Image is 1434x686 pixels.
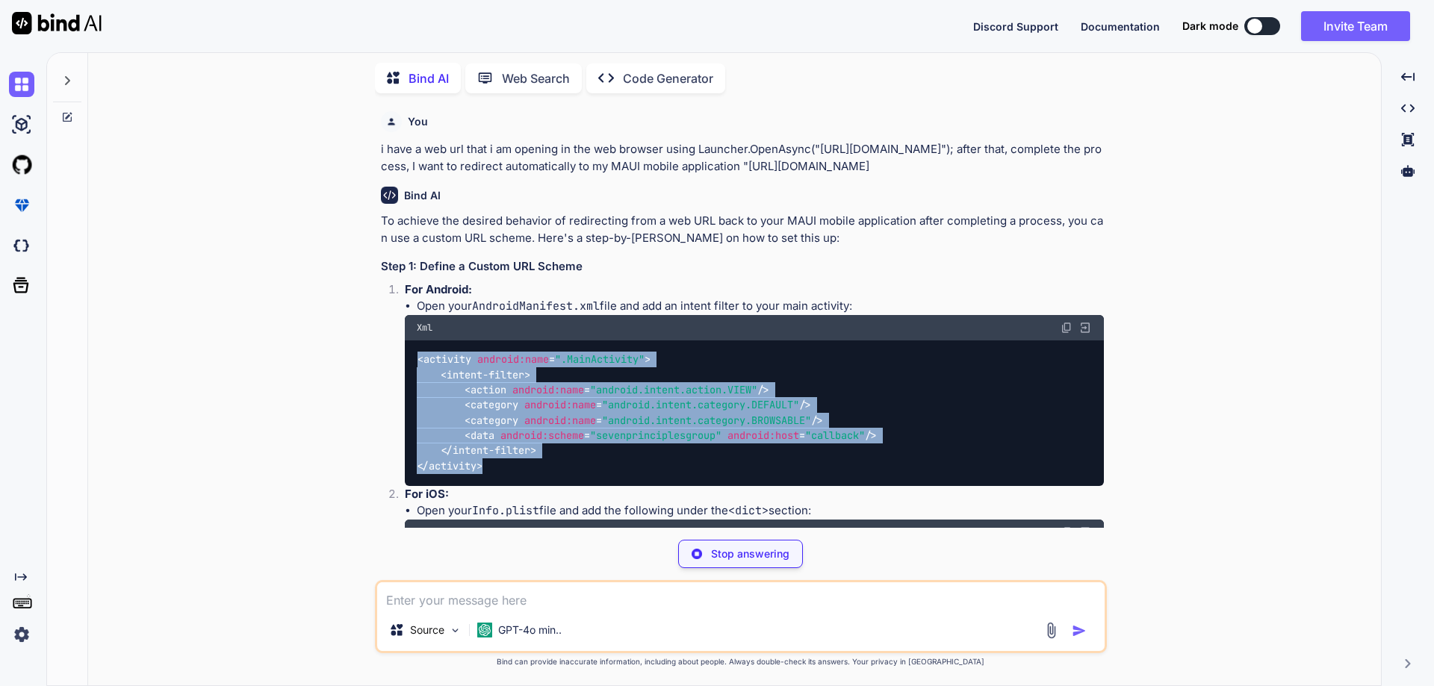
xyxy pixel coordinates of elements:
[602,399,799,412] span: "android.intent.category.DEFAULT"
[711,546,789,561] p: Stop answering
[973,20,1058,33] span: Discord Support
[9,112,34,137] img: ai-studio
[1043,622,1060,639] img: attachment
[524,399,596,412] span: android:name
[408,114,428,129] h6: You
[465,383,769,396] span: < = />
[405,487,449,501] strong: For iOS:
[9,72,34,97] img: chat
[727,428,799,442] span: android:host
[1081,19,1160,34] button: Documentation
[418,353,651,367] span: < = >
[447,368,524,381] span: intent-filter
[602,414,811,427] span: "android.intent.category.BROWSABLE"
[500,428,584,442] span: android:scheme
[728,503,769,518] code: <dict>
[498,623,562,637] p: GPT-4o min..
[1182,19,1238,34] span: Dark mode
[973,19,1058,34] button: Discord Support
[471,383,506,396] span: action
[1061,526,1073,538] img: copy
[1078,526,1092,539] img: Open in Browser
[12,12,102,34] img: Bind AI
[1081,20,1160,33] span: Documentation
[453,444,530,458] span: intent-filter
[465,428,877,442] span: < = = />
[410,623,444,637] p: Source
[417,502,1104,520] li: Open your file and add the following under the section:
[471,399,518,412] span: category
[375,656,1107,667] p: Bind can provide inaccurate information, including about people. Always double-check its answers....
[1061,322,1073,334] img: copy
[417,322,432,334] span: Xml
[472,299,600,314] code: AndroidManifest.xml
[417,459,482,473] span: </ >
[381,213,1104,246] p: To achieve the desired behavior of redirecting from a web URL back to your MAUI mobile applicatio...
[623,69,713,87] p: Code Generator
[471,414,518,427] span: category
[472,503,539,518] code: Info.plist
[555,353,645,367] span: ".MainActivity"
[9,233,34,258] img: darkCloudIdeIcon
[1072,623,1087,638] img: icon
[465,399,811,412] span: < = />
[404,188,441,203] h6: Bind AI
[1301,11,1410,41] button: Invite Team
[512,383,584,396] span: android:name
[465,414,823,427] span: < = />
[417,298,1104,315] li: Open your file and add an intent filter to your main activity:
[477,623,492,637] img: GPT-4o mini
[409,69,449,87] p: Bind AI
[423,353,471,367] span: activity
[441,444,536,458] span: </ >
[471,428,494,442] span: data
[502,69,570,87] p: Web Search
[9,152,34,178] img: githubLight
[9,622,34,647] img: settings
[9,193,34,218] img: premium
[524,414,596,427] span: android:name
[429,459,477,473] span: activity
[441,368,530,381] span: < >
[449,624,462,637] img: Pick Models
[381,258,1104,275] h3: Step 1: Define a Custom URL Scheme
[590,428,721,442] span: "sevenprinciplesgroup"
[805,428,865,442] span: "callback"
[1078,321,1092,334] img: Open in Browser
[405,282,472,296] strong: For Android:
[477,353,549,367] span: android:name
[381,141,1104,175] p: i have a web url that i am opening in the web browser using Launcher.OpenAsync("[URL][DOMAIN_NAME...
[417,526,432,538] span: Xml
[590,383,757,396] span: "android.intent.action.VIEW"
